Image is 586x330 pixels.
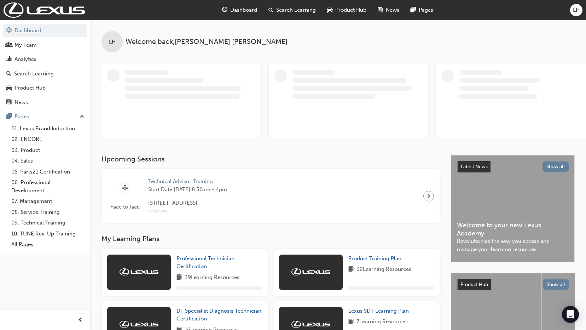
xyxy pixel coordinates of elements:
[120,268,158,275] img: Trak
[8,196,87,207] a: 07. Management
[8,166,87,177] a: 05. Parts21 Certification
[276,6,316,14] span: Search Learning
[356,318,408,326] span: 7 Learning Resources
[120,321,158,328] img: Trak
[3,67,87,80] a: Search Learning
[3,23,87,110] button: DashboardMy TeamAnalyticsSearch LearningProduct HubNews
[405,3,439,17] a: pages-iconPages
[80,112,85,121] span: up-icon
[176,307,262,323] a: DT Specialist Diagnosis Technician Certification
[148,177,227,186] span: Technical Advisor Training
[6,42,12,49] span: people-icon
[176,255,262,271] a: Professional Technician Certification
[101,155,440,163] h3: Upcoming Sessions
[126,38,288,46] span: Welcome back , [PERSON_NAME] [PERSON_NAME]
[8,155,87,166] a: 04. Sales
[148,207,227,215] span: Location
[457,161,569,172] a: Latest NewsShow all
[8,134,87,145] a: 02. ENCORE
[3,53,87,66] a: Analytics
[348,255,404,263] a: Product Training Plan
[14,84,46,92] div: Product Hub
[327,6,332,15] span: car-icon
[3,110,87,123] button: Pages
[335,6,366,14] span: Product Hub
[356,265,411,274] span: 32 Learning Resources
[457,237,569,253] span: Revolutionise the way you access and manage your learning resources.
[3,24,87,37] a: Dashboard
[562,306,579,323] div: Open Intercom Messenger
[107,203,143,211] span: Face to face
[4,2,85,18] img: Trak
[6,99,12,106] span: news-icon
[321,3,372,17] a: car-iconProduct Hub
[176,273,182,282] span: book-icon
[14,70,54,78] div: Search Learning
[3,39,87,52] a: My Team
[6,85,12,91] span: car-icon
[460,281,488,288] span: Product Hub
[291,268,330,275] img: Trak
[148,199,227,207] span: [STREET_ADDRESS]
[109,38,116,46] span: LH
[461,164,488,170] span: Latest News
[14,113,29,121] div: Pages
[419,6,433,14] span: Pages
[3,81,87,95] a: Product Hub
[78,316,83,325] span: prev-icon
[372,3,405,17] a: news-iconNews
[101,235,440,243] h3: My Learning Plans
[8,123,87,134] a: 01. Lexus Brand Induction
[348,265,354,274] span: book-icon
[6,56,12,63] span: chart-icon
[3,96,87,109] a: News
[14,55,36,63] div: Analytics
[176,255,234,270] span: Professional Technician Certification
[107,175,434,218] a: Face to faceTechnical Advisor TrainingStart Date:[DATE] 8:30am - 4pm[STREET_ADDRESS]Location
[386,6,399,14] span: News
[8,217,87,228] a: 09. Technical Training
[457,279,569,290] a: Product HubShow all
[348,307,412,315] a: Lexus SDT Learning Plan
[6,71,11,77] span: search-icon
[451,155,575,262] a: Latest NewsShow allWelcome to your new Lexus AcademyRevolutionise the way you access and manage y...
[573,6,580,14] span: LH
[263,3,321,17] a: search-iconSearch Learning
[8,177,87,196] a: 06. Professional Development
[348,318,354,326] span: book-icon
[14,98,28,107] div: News
[543,279,569,290] button: Show all
[348,308,409,314] span: Lexus SDT Learning Plan
[426,191,431,201] span: next-icon
[348,255,401,262] span: Product Training Plan
[543,161,569,172] button: Show all
[268,6,273,15] span: search-icon
[8,239,87,250] a: All Pages
[216,3,263,17] a: guage-iconDashboard
[6,28,12,34] span: guage-icon
[122,183,128,192] span: sessionType_FACE_TO_FACE-icon
[8,145,87,156] a: 03. Product
[457,221,569,237] span: Welcome to your new Lexus Academy
[14,41,37,49] div: My Team
[411,6,416,15] span: pages-icon
[230,6,257,14] span: Dashboard
[8,228,87,239] a: 10. TUNE Rev-Up Training
[148,186,227,194] span: Start Date: [DATE] 8:30am - 4pm
[291,321,330,328] img: Trak
[185,273,239,282] span: 39 Learning Resources
[176,308,261,322] span: DT Specialist Diagnosis Technician Certification
[8,207,87,218] a: 08. Service Training
[378,6,383,15] span: news-icon
[222,6,227,15] span: guage-icon
[570,4,582,16] button: LH
[6,114,12,120] span: pages-icon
